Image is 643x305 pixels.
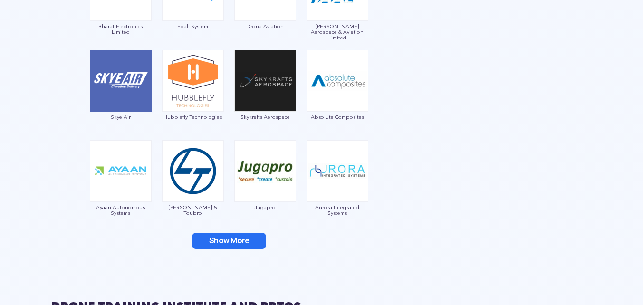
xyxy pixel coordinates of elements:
[306,114,369,120] span: Absolute Composites
[307,140,368,202] img: ic_aurora.png
[234,140,296,202] img: ic_jugapro.png
[307,50,368,112] img: ic_absolutecomposites.png
[89,23,152,35] span: Bharat Electronics Limited
[90,50,152,112] img: img_skye.png
[234,114,297,120] span: Skykrafts Aerospace
[162,23,224,29] span: Edall System
[306,166,369,216] a: Aurora Integrated Systems
[234,204,297,210] span: Jugapro
[162,114,224,120] span: Hubblefly Technologies
[162,50,224,112] img: ic_hubblefly.png
[306,204,369,216] span: Aurora Integrated Systems
[306,76,369,120] a: Absolute Composites
[89,114,152,120] span: Skye Air
[162,166,224,216] a: [PERSON_NAME] & Toubro
[89,166,152,216] a: Ayaan Autonomous Systems
[162,76,224,120] a: Hubblefly Technologies
[234,23,297,29] span: Drona Aviation
[89,76,152,120] a: Skye Air
[89,204,152,216] span: Ayaan Autonomous Systems
[234,50,296,112] img: ic_skykrafts.png
[234,76,297,120] a: Skykrafts Aerospace
[162,204,224,216] span: [PERSON_NAME] & Toubro
[162,140,224,202] img: ic_larsen.png
[90,140,152,202] img: img_ayaan.png
[192,233,266,249] button: Show More
[234,166,297,210] a: Jugapro
[306,23,369,40] span: [PERSON_NAME] Aerospace & Aviation Limited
